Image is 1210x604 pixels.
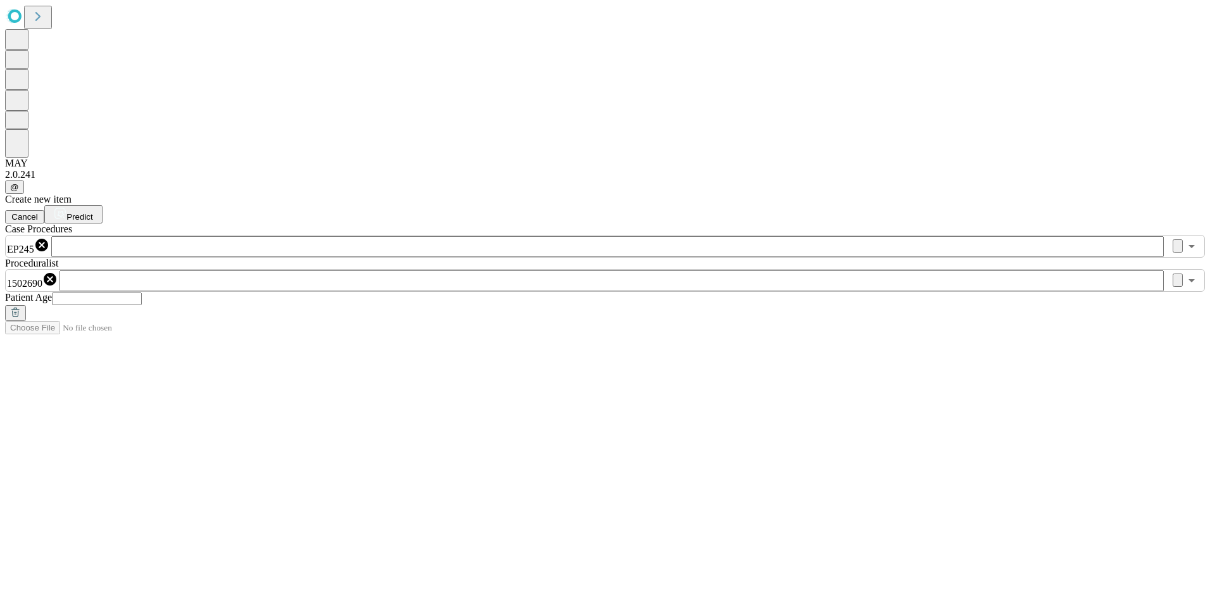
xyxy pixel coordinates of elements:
[1173,239,1183,253] button: Clear
[7,278,42,289] span: 1502690
[7,244,34,255] span: EP245
[7,272,58,289] div: 1502690
[1173,274,1183,287] button: Clear
[5,292,52,303] span: Patient Age
[5,210,44,223] button: Cancel
[1183,237,1201,255] button: Open
[5,223,72,234] span: Scheduled Procedure
[5,194,72,204] span: Create new item
[11,212,38,222] span: Cancel
[7,237,49,255] div: EP245
[44,205,103,223] button: Predict
[1183,272,1201,289] button: Open
[5,258,58,268] span: Proceduralist
[5,169,1205,180] div: 2.0.241
[5,180,24,194] button: @
[66,212,92,222] span: Predict
[10,182,19,192] span: @
[5,158,1205,169] div: MAY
